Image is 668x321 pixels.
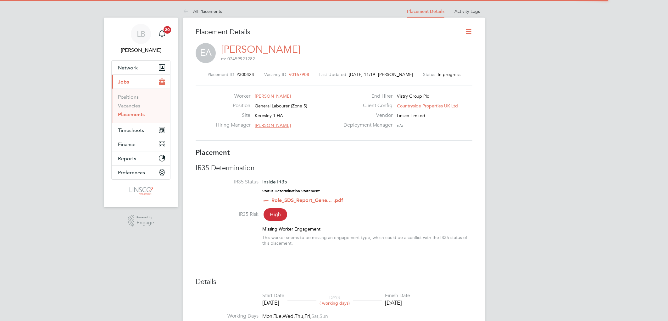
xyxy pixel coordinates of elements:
span: Linsco Limited [397,113,425,118]
div: Jobs [112,89,170,123]
label: Last Updated [319,72,346,77]
a: Role_SDS_Report_Gene... .pdf [271,197,343,203]
span: High [264,208,287,221]
span: EA [196,43,216,63]
a: LB[PERSON_NAME] [111,24,170,54]
span: Thu, [295,313,304,319]
button: Reports [112,151,170,165]
img: linsco-logo-retina.png [128,186,154,196]
span: Network [118,65,138,71]
div: [DATE] [385,299,410,306]
label: Placement ID [208,72,234,77]
span: [PERSON_NAME] [255,93,291,99]
span: m: 07459921282 [221,56,255,62]
span: n/a [397,122,403,128]
span: V0167908 [289,72,309,77]
label: End Hirer [340,93,392,100]
span: Countryside Properties UK Ltd [397,103,458,109]
span: 20 [164,26,171,34]
a: Vacancies [118,103,140,109]
a: [PERSON_NAME] [221,43,300,56]
span: Preferences [118,170,145,176]
a: 20 [156,24,168,44]
a: Placements [118,112,145,117]
a: Activity Logs [454,8,480,14]
a: Placement Details [407,9,444,14]
button: Timesheets [112,123,170,137]
label: IR35 Risk [196,211,259,218]
span: ( working days) [320,300,350,306]
h3: IR35 Determination [196,164,472,173]
span: General Labourer (Zone 5) [255,103,307,109]
span: Engage [136,220,154,226]
a: All Placements [183,8,222,14]
span: Keresley 1 HA [255,113,283,118]
a: Powered byEngage [128,215,154,227]
label: Status [423,72,435,77]
label: IR35 Status [196,179,259,185]
span: [PERSON_NAME] [378,72,413,77]
label: Worker [216,93,250,100]
label: Vendor [340,112,392,119]
span: Reports [118,155,136,161]
span: Lauren Butler [111,46,170,54]
span: Timesheets [118,127,144,133]
label: Deployment Manager [340,122,392,128]
span: Fri, [304,313,311,319]
label: Client Config [340,102,392,109]
div: Finish Date [385,292,410,299]
button: Preferences [112,166,170,179]
span: Mon, [262,313,274,319]
span: Sun [320,313,328,319]
span: LB [137,30,145,38]
a: Go to home page [111,186,170,196]
span: Finance [118,141,136,147]
div: [DATE] [262,299,284,306]
span: [PERSON_NAME] [255,122,291,128]
div: This worker seems to be missing an engagement type, which could be a conflict with the IR35 statu... [262,235,472,246]
span: P300424 [237,72,254,77]
span: Sat, [311,313,320,319]
button: Network [112,61,170,74]
nav: Main navigation [104,18,178,207]
label: Vacancy ID [264,72,286,77]
label: Site [216,112,250,119]
span: Jobs [118,79,129,85]
strong: Status Determination Statement [262,189,320,193]
div: DAYS [316,295,353,306]
label: Working Days [196,313,259,319]
h3: Placement Details [196,28,455,37]
a: Positions [118,94,139,100]
span: Powered by [136,215,154,220]
span: Vistry Group Plc [397,93,429,99]
label: Position [216,102,250,109]
button: Jobs [112,75,170,89]
div: Missing Worker Engagement [262,226,472,232]
button: Finance [112,137,170,151]
b: Placement [196,148,230,157]
div: Start Date [262,292,284,299]
span: Inside IR35 [262,179,287,185]
span: Wed, [283,313,295,319]
label: Hiring Manager [216,122,250,128]
h3: Details [196,277,472,286]
span: [DATE] 11:19 - [349,72,378,77]
span: In progress [438,72,460,77]
span: Tue, [274,313,283,319]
